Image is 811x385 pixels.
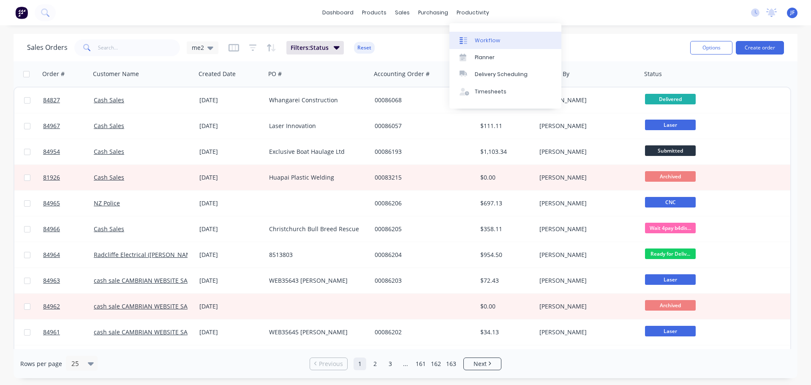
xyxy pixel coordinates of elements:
div: $697.13 [480,199,530,208]
div: $72.43 [480,276,530,285]
div: [DATE] [199,199,262,208]
div: [PERSON_NAME] [539,199,633,208]
div: Laser Innovation [269,122,363,130]
div: $34.13 [480,328,530,336]
div: [DATE] [199,328,262,336]
div: productivity [452,6,493,19]
div: [DATE] [199,122,262,130]
span: Ready for Deliv... [645,248,696,259]
div: [PERSON_NAME] [539,276,633,285]
div: $0.00 [480,173,530,182]
div: [DATE] [199,302,262,311]
div: [DATE] [199,251,262,259]
input: Search... [98,39,180,56]
div: 00086206 [375,199,468,208]
button: Options [690,41,732,55]
div: 00086205 [375,225,468,233]
div: 00086202 [375,328,468,336]
span: Next [474,360,487,368]
div: [PERSON_NAME] [539,251,633,259]
div: WEB35643 [PERSON_NAME] [269,276,363,285]
div: [PERSON_NAME] [539,328,633,336]
a: Next page [464,360,501,368]
span: me2 [192,43,204,52]
div: [PERSON_NAME] [539,302,633,311]
div: [PERSON_NAME] [539,225,633,233]
img: Factory [15,6,28,19]
div: [PERSON_NAME] [539,96,633,104]
div: [DATE] [199,276,262,285]
button: Reset [354,42,375,54]
span: Previous [319,360,343,368]
span: Rows per page [20,360,62,368]
div: $111.11 [480,122,530,130]
span: Submitted [645,145,696,156]
span: 84954 [43,147,60,156]
div: Whangarei Construction [269,96,363,104]
div: PO # [268,70,282,78]
a: 84965 [43,191,94,216]
div: 00086204 [375,251,468,259]
div: Timesheets [475,88,506,96]
span: JF [790,9,795,16]
div: [DATE] [199,147,262,156]
a: Cash Sales [94,96,124,104]
a: Cash Sales [94,225,124,233]
a: Page 1 is your current page [354,358,366,370]
a: Cash Sales [94,122,124,130]
a: cash sale CAMBRIAN WEBSITE SALES [94,328,197,336]
div: purchasing [414,6,452,19]
a: dashboard [318,6,358,19]
span: 84966 [43,225,60,233]
a: Planner [449,49,561,66]
a: cash sale CAMBRIAN WEBSITE SALES [94,276,197,284]
h1: Sales Orders [27,44,68,52]
div: Accounting Order # [374,70,430,78]
span: Filters: Status [291,44,329,52]
a: 84954 [43,139,94,164]
a: Radcliffe Electrical ([PERSON_NAME]) Invercargill [94,251,232,259]
button: Filters:Status [286,41,344,55]
a: 84960 [43,345,94,371]
div: Huapai Plastic Welding [269,173,363,182]
span: 84962 [43,302,60,311]
div: Workflow [475,37,500,44]
span: Archived [645,300,696,311]
div: Customer Name [93,70,139,78]
div: $0.00 [480,302,530,311]
a: Previous page [310,360,347,368]
a: Page 2 [369,358,381,370]
a: Page 162 [430,358,442,370]
div: [DATE] [199,96,262,104]
div: [DATE] [199,225,262,233]
a: 84964 [43,242,94,268]
div: $358.11 [480,225,530,233]
div: $954.50 [480,251,530,259]
div: Exclusive Boat Haulage Ltd [269,147,363,156]
span: Delivered [645,94,696,104]
a: Cash Sales [94,173,124,181]
span: 84963 [43,276,60,285]
a: cash sale CAMBRIAN WEBSITE SALES [94,302,197,310]
div: [PERSON_NAME] [539,173,633,182]
a: Cash Sales [94,147,124,156]
span: Laser [645,120,696,130]
span: 84967 [43,122,60,130]
span: 84965 [43,199,60,208]
div: 00086193 [375,147,468,156]
a: Page 163 [445,358,457,370]
div: 00086203 [375,276,468,285]
span: 81926 [43,173,60,182]
span: 84827 [43,96,60,104]
button: Create order [736,41,784,55]
div: Order # [42,70,65,78]
span: Archived [645,171,696,182]
a: 81926 [43,165,94,190]
a: Page 161 [414,358,427,370]
div: products [358,6,391,19]
div: Delivery Scheduling [475,71,528,78]
div: Status [644,70,662,78]
span: Wait 4pay b4dis... [645,223,696,233]
a: Workflow [449,32,561,49]
span: 84964 [43,251,60,259]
